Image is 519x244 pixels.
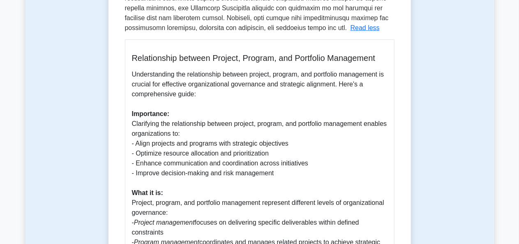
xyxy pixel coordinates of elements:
b: What it is: [132,189,163,196]
button: Read less [351,23,380,33]
h5: Relationship between Project, Program, and Portfolio Management [132,53,388,63]
b: Importance: [132,110,170,117]
i: Project management [134,219,195,226]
